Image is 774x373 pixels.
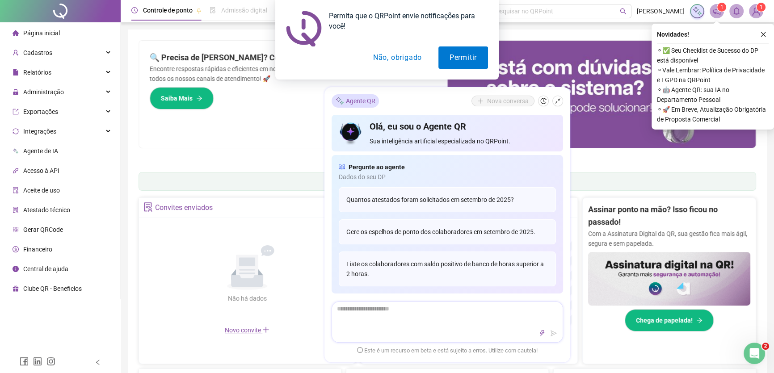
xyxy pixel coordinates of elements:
span: linkedin [33,357,42,366]
span: Gerar QRCode [23,226,63,233]
span: arrow-right [196,95,202,101]
span: qrcode [13,226,19,233]
span: Atestado técnico [23,206,70,214]
span: info-circle [13,266,19,272]
button: Permitir [438,46,488,69]
span: Dados do seu DP [339,172,556,182]
div: Agente QR [332,94,379,108]
span: Chega de papelada! [636,315,693,325]
span: lock [13,89,19,95]
span: gift [13,285,19,292]
span: history [540,98,547,104]
span: solution [13,207,19,213]
div: Liste os colaboradores com saldo positivo de banco de horas superior a 2 horas. [339,251,556,286]
h4: Olá, eu sou o Agente QR [370,120,556,133]
div: Quantos atestados foram solicitados em setembro de 2025? [339,187,556,212]
span: api [13,168,19,174]
button: Chega de papelada! [625,309,714,331]
span: Central de ajuda [23,265,68,272]
div: Gere os espelhos de ponto dos colaboradores em setembro de 2025. [339,219,556,244]
span: Novo convite [225,327,269,334]
span: plus [262,326,269,333]
button: send [548,328,559,339]
span: audit [13,187,19,193]
button: thunderbolt [537,328,547,339]
span: shrink [555,98,561,104]
span: read [339,162,345,172]
div: Permita que o QRPoint envie notificações para você! [322,11,488,31]
img: banner%2F02c71560-61a6-44d4-94b9-c8ab97240462.png [588,252,750,306]
span: Saiba Mais [161,93,193,103]
span: facebook [20,357,29,366]
span: Exportações [23,108,58,115]
div: Convites enviados [155,200,213,215]
button: Nova conversa [471,96,534,106]
span: Integrações [23,128,56,135]
span: arrow-right [696,317,702,323]
span: dollar [13,246,19,252]
span: export [13,109,19,115]
button: Saiba Mais [150,87,214,109]
span: ⚬ 🚀 Em Breve, Atualização Obrigatória de Proposta Comercial [657,105,769,124]
h2: Assinar ponto na mão? Isso ficou no passado! [588,203,750,229]
span: Financeiro [23,246,52,253]
img: banner%2F0cf4e1f0-cb71-40ef-aa93-44bd3d4ee559.png [447,41,756,148]
span: 2 [762,343,769,350]
span: Acesso à API [23,167,59,174]
span: Administração [23,88,64,96]
button: Não, obrigado [362,46,433,69]
span: Sua inteligência artificial especializada no QRPoint. [370,136,556,146]
span: exclamation-circle [357,347,363,353]
span: instagram [46,357,55,366]
img: icon [339,120,362,146]
span: sync [13,128,19,134]
span: Pergunte ao agente [349,162,405,172]
span: ⚬ 🤖 Agente QR: sua IA no Departamento Pessoal [657,85,769,105]
span: Agente de IA [23,147,58,155]
img: sparkle-icon.fc2bf0ac1784a2077858766a79e2daf3.svg [335,96,344,105]
span: solution [143,202,153,212]
span: Clube QR - Beneficios [23,285,82,292]
p: Com a Assinatura Digital da QR, sua gestão fica mais ágil, segura e sem papelada. [588,229,750,248]
span: Aceite de uso [23,187,60,194]
iframe: Intercom live chat [744,343,765,364]
span: thunderbolt [539,330,545,336]
img: notification icon [286,11,322,46]
span: Este é um recurso em beta e está sujeito a erros. Utilize com cautela! [357,346,538,355]
div: Não há dados [206,293,288,303]
span: left [95,359,101,365]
